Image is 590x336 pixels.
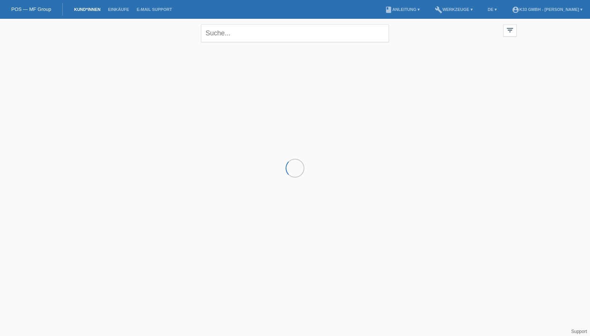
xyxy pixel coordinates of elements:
i: book [385,6,392,14]
i: account_circle [512,6,519,14]
input: Suche... [201,24,389,42]
a: Kund*innen [70,7,104,12]
a: account_circleK33 GmbH - [PERSON_NAME] ▾ [508,7,586,12]
a: Support [571,329,587,334]
a: Einkäufe [104,7,133,12]
i: filter_list [506,26,514,34]
i: build [435,6,442,14]
a: DE ▾ [484,7,501,12]
a: buildWerkzeuge ▾ [431,7,477,12]
a: bookAnleitung ▾ [381,7,424,12]
a: E-Mail Support [133,7,176,12]
a: POS — MF Group [11,6,51,12]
